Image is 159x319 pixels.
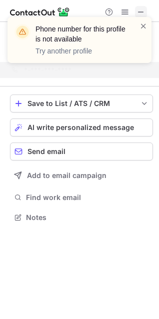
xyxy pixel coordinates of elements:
div: Save to List / ATS / CRM [27,99,135,107]
span: Notes [26,213,149,222]
button: Add to email campaign [10,166,153,184]
span: Send email [27,147,65,155]
span: AI write personalized message [27,123,134,131]
button: Notes [10,210,153,224]
img: warning [14,24,30,40]
button: Find work email [10,190,153,204]
button: save-profile-one-click [10,94,153,112]
p: Try another profile [35,46,127,56]
span: Find work email [26,193,149,202]
span: Add to email campaign [27,171,106,179]
button: AI write personalized message [10,118,153,136]
header: Phone number for this profile is not available [35,24,127,44]
button: Send email [10,142,153,160]
img: ContactOut v5.3.10 [10,6,70,18]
